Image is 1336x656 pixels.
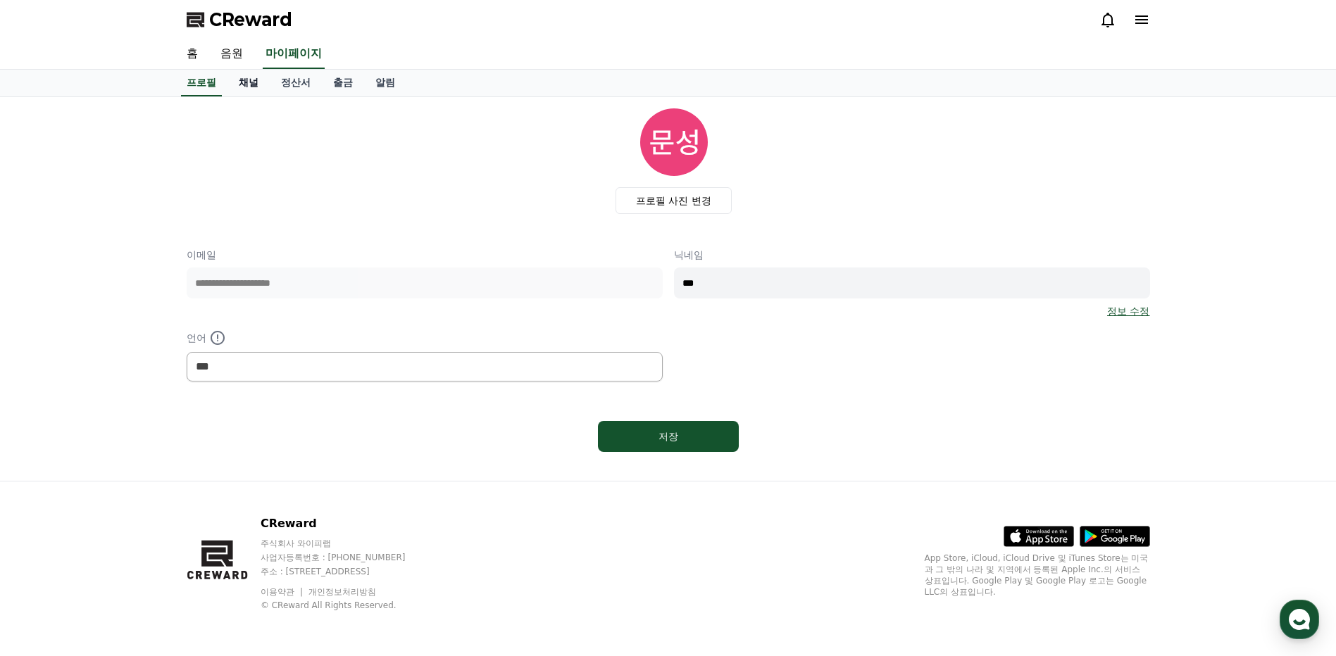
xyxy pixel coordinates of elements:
[227,70,270,96] a: 채널
[209,8,292,31] span: CReward
[598,421,739,452] button: 저장
[129,468,146,479] span: 대화
[261,515,432,532] p: CReward
[182,446,270,481] a: 설정
[308,587,376,597] a: 개인정보처리방침
[1107,304,1149,318] a: 정보 수정
[218,467,235,479] span: 설정
[270,70,322,96] a: 정산서
[925,553,1150,598] p: App Store, iCloud, iCloud Drive 및 iTunes Store는 미국과 그 밖의 나라 및 지역에서 등록된 Apple Inc.의 서비스 상표입니다. Goo...
[616,187,732,214] label: 프로필 사진 변경
[187,248,663,262] p: 이메일
[261,538,432,549] p: 주식회사 와이피랩
[209,39,254,69] a: 음원
[261,566,432,577] p: 주소 : [STREET_ADDRESS]
[263,39,325,69] a: 마이페이지
[261,552,432,563] p: 사업자등록번호 : [PHONE_NUMBER]
[261,600,432,611] p: © CReward All Rights Reserved.
[322,70,364,96] a: 출금
[674,248,1150,262] p: 닉네임
[187,329,663,346] p: 언어
[364,70,406,96] a: 알림
[261,587,305,597] a: 이용약관
[175,39,209,69] a: 홈
[187,8,292,31] a: CReward
[626,429,711,443] div: 저장
[181,70,222,96] a: 프로필
[44,467,53,479] span: 홈
[93,446,182,481] a: 대화
[640,108,708,176] img: profile_image
[4,446,93,481] a: 홈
